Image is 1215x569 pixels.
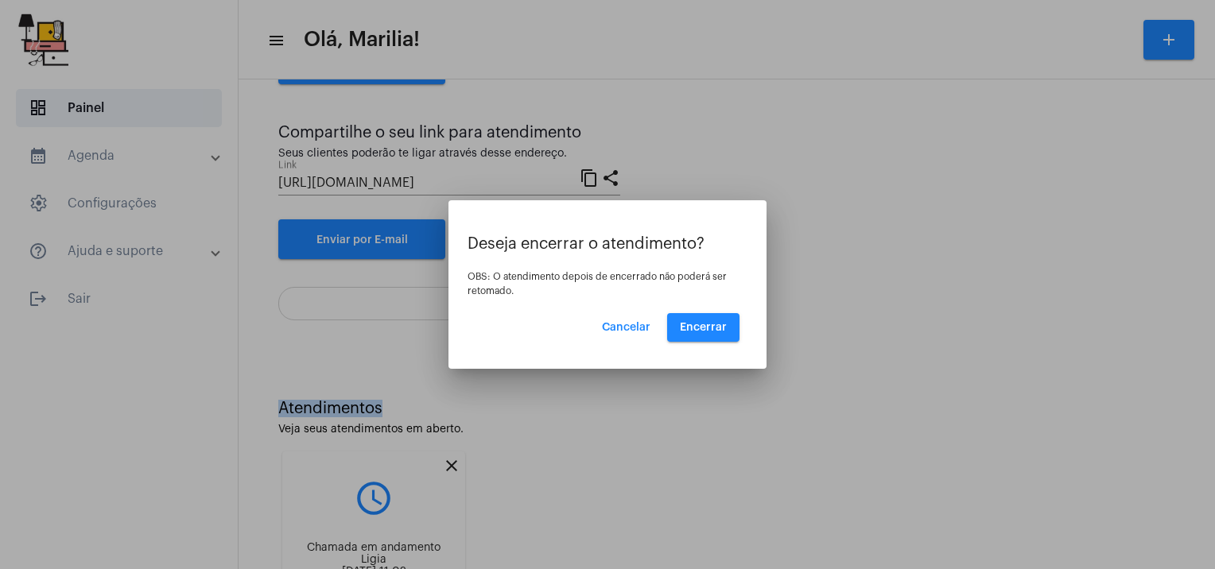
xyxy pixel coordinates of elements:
[680,322,727,333] span: Encerrar
[468,235,747,253] p: Deseja encerrar o atendimento?
[667,313,739,342] button: Encerrar
[602,322,650,333] span: Cancelar
[468,272,727,296] span: OBS: O atendimento depois de encerrado não poderá ser retomado.
[589,313,663,342] button: Cancelar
